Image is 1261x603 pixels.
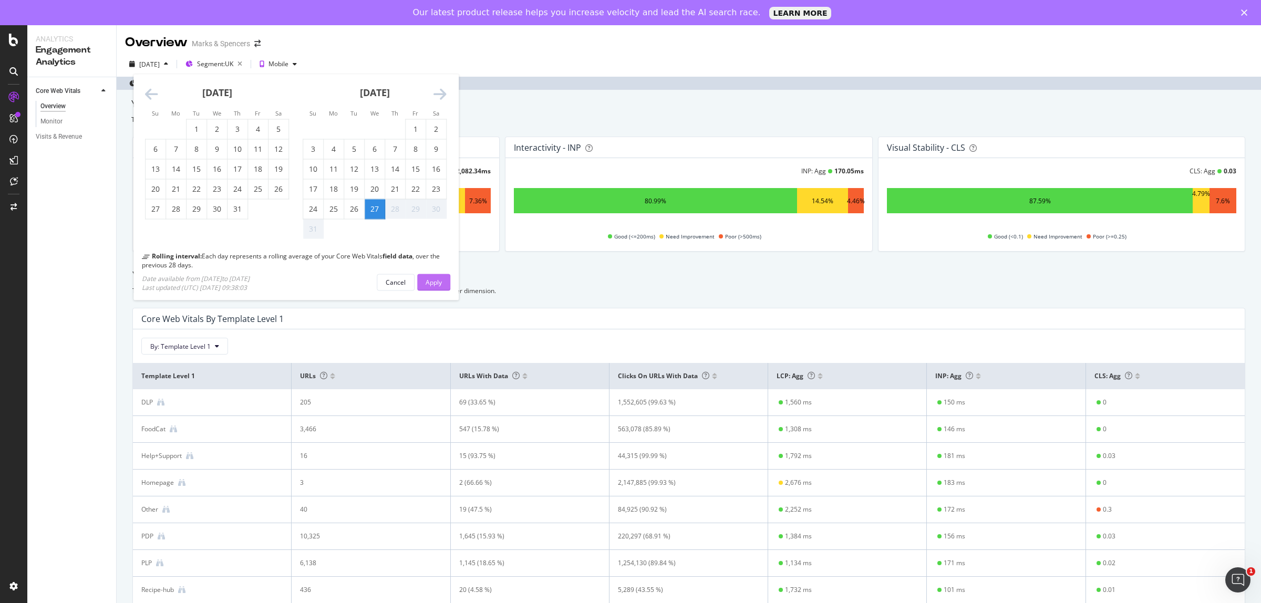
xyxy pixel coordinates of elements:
[785,451,812,461] div: 1,792 ms
[406,184,426,194] div: 22
[994,230,1023,243] span: Good (<0.1)
[131,97,1246,111] div: Your overall site performance
[36,86,80,97] div: Core Web Vitals
[350,109,357,117] small: Tu
[469,196,487,205] div: 7.36%
[769,7,832,19] a: LEARN MORE
[166,139,187,159] td: Monday, July 7, 2025
[207,144,227,154] div: 9
[187,144,206,154] div: 8
[944,585,965,595] div: 101 ms
[228,204,247,214] div: 31
[344,159,365,179] td: Tuesday, August 12, 2025
[618,371,709,380] span: Clicks on URLs with data
[207,204,227,214] div: 30
[228,179,248,199] td: Thursday, July 24, 2025
[171,109,180,117] small: Mo
[207,139,228,159] td: Wednesday, July 9, 2025
[300,478,427,487] div: 3
[618,451,745,461] div: 44,315 (99.99 %)
[193,109,200,117] small: Tu
[360,86,390,99] strong: [DATE]
[207,199,228,219] td: Wednesday, July 30, 2025
[785,585,812,595] div: 1,732 ms
[141,532,153,541] div: PDP
[618,398,745,407] div: 1,552,605 (99.63 %)
[365,144,385,154] div: 6
[785,558,812,568] div: 1,134 ms
[40,116,63,127] div: Monitor
[228,144,247,154] div: 10
[248,124,268,134] div: 4
[1103,478,1107,487] div: 0
[141,558,152,568] div: PLP
[150,342,211,351] span: By: Template Level 1
[300,451,427,461] div: 16
[812,196,833,205] div: 14.54%
[146,139,166,159] td: Sunday, July 6, 2025
[944,398,965,407] div: 150 ms
[268,164,288,174] div: 19
[459,371,520,380] span: URLs with data
[141,505,158,514] div: Other
[406,204,426,214] div: 29
[370,109,379,117] small: We
[207,179,228,199] td: Wednesday, July 23, 2025
[1103,505,1112,514] div: 0.3
[666,230,715,243] span: Need Improvement
[417,274,450,290] button: Apply
[146,204,166,214] div: 27
[146,144,166,154] div: 6
[1241,9,1252,16] div: Close
[207,184,227,194] div: 23
[365,159,385,179] td: Wednesday, August 13, 2025
[268,179,289,199] td: Saturday, July 26, 2025
[426,199,447,219] td: Not available. Saturday, August 30, 2025
[187,119,207,139] td: Tuesday, July 1, 2025
[785,505,812,514] div: 2,252 ms
[187,124,206,134] div: 1
[614,230,655,243] span: Good (<=200ms)
[303,179,324,199] td: Sunday, August 17, 2025
[618,558,745,568] div: 1,254,130 (89.84 %)
[1192,189,1210,212] div: 4.79%
[459,532,586,541] div: 1,645 (15.93 %)
[125,34,188,51] div: Overview
[324,144,344,154] div: 4
[303,144,323,154] div: 3
[385,159,406,179] td: Thursday, August 14, 2025
[248,144,268,154] div: 11
[166,159,187,179] td: Monday, July 14, 2025
[324,159,344,179] td: Monday, August 11, 2025
[1216,196,1230,205] div: 7.6%
[618,478,745,487] div: 2,147,885 (99.93 %)
[426,184,446,194] div: 23
[383,252,412,261] b: field data
[433,109,439,117] small: Sa
[187,164,206,174] div: 15
[131,115,1246,124] div: This dashboard represents how Google measures your website's user experience based on
[725,230,761,243] span: Poor (>500ms)
[146,164,166,174] div: 13
[141,585,174,595] div: Recipe-hub
[234,109,241,117] small: Th
[141,451,182,461] div: Help+Support
[344,179,365,199] td: Tuesday, August 19, 2025
[254,40,261,47] div: arrow-right-arrow-left
[365,179,385,199] td: Wednesday, August 20, 2025
[391,109,398,117] small: Th
[324,179,344,199] td: Monday, August 18, 2025
[181,56,246,72] button: Segment:UK
[36,34,108,44] div: Analytics
[426,164,446,174] div: 16
[300,585,427,595] div: 436
[207,164,227,174] div: 16
[207,124,227,134] div: 2
[385,184,405,194] div: 21
[426,277,442,286] div: Apply
[365,204,385,214] div: 27
[385,144,405,154] div: 7
[268,139,289,159] td: Saturday, July 12, 2025
[255,56,301,72] button: Mobile
[248,184,268,194] div: 25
